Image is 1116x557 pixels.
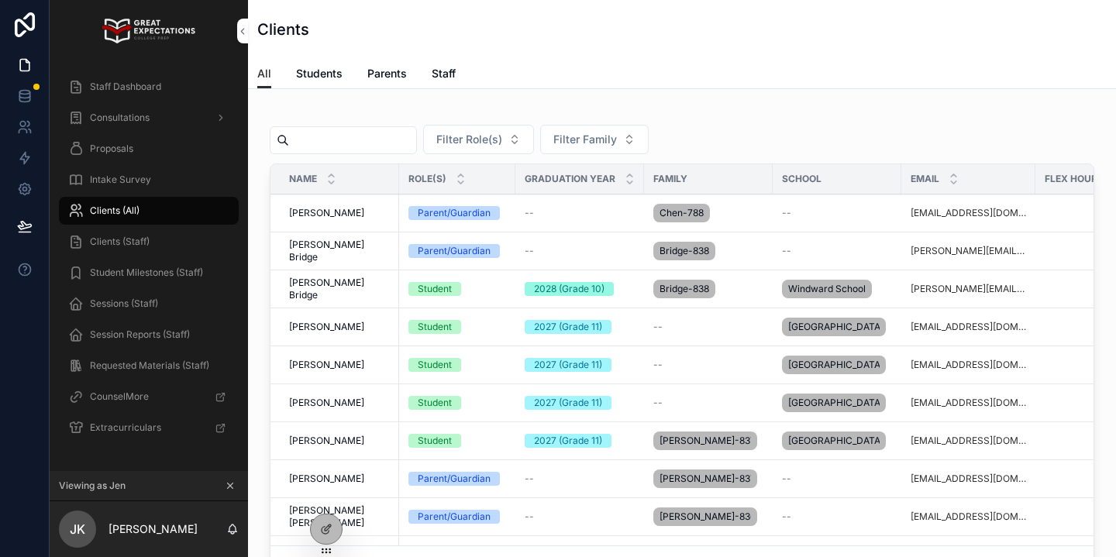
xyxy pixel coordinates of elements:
div: 2027 (Grade 11) [534,358,602,372]
a: Consultations [59,104,239,132]
span: Students [296,66,343,81]
a: Intake Survey [59,166,239,194]
span: [PERSON_NAME] [289,397,364,409]
a: [PERSON_NAME] Bridge [289,277,390,301]
span: Extracurriculars [90,421,161,434]
a: [PERSON_NAME] [PERSON_NAME] [289,504,390,529]
a: -- [653,397,763,409]
span: -- [525,245,534,257]
a: Bridge-838 [653,277,763,301]
a: [EMAIL_ADDRESS][DOMAIN_NAME] [911,359,1026,371]
a: -- [782,473,892,485]
a: Parent/Guardian [408,472,506,486]
a: [PERSON_NAME] [289,435,390,447]
a: [EMAIL_ADDRESS][DOMAIN_NAME] [911,397,1026,409]
a: [EMAIL_ADDRESS][DOMAIN_NAME] [911,435,1026,447]
a: Extracurriculars [59,414,239,442]
span: Windward School [788,283,866,295]
a: Staff [432,60,456,91]
span: Student Milestones (Staff) [90,266,203,279]
a: Staff Dashboard [59,73,239,101]
a: [GEOGRAPHIC_DATA] [782,390,892,415]
a: 2027 (Grade 11) [525,358,635,372]
span: Role(s) [408,173,446,185]
a: [EMAIL_ADDRESS][DOMAIN_NAME] [911,511,1026,523]
a: [EMAIL_ADDRESS][DOMAIN_NAME] [911,321,1026,333]
a: [EMAIL_ADDRESS][DOMAIN_NAME] [911,473,1026,485]
span: -- [782,245,791,257]
a: Parent/Guardian [408,206,506,220]
span: -- [525,511,534,523]
a: 2027 (Grade 11) [525,320,635,334]
span: -- [782,473,791,485]
div: 2027 (Grade 11) [534,320,602,334]
a: [EMAIL_ADDRESS][DOMAIN_NAME] [911,207,1026,219]
span: -- [653,397,663,409]
span: Sessions (Staff) [90,297,158,310]
a: -- [782,245,892,257]
a: [GEOGRAPHIC_DATA] [782,352,892,377]
span: -- [782,511,791,523]
span: All [257,66,271,81]
span: [PERSON_NAME] [289,321,364,333]
span: [GEOGRAPHIC_DATA] [788,397,880,409]
span: [GEOGRAPHIC_DATA] [788,435,880,447]
span: Clients (All) [90,205,139,217]
a: All [257,60,271,89]
span: Email [911,173,939,185]
span: [PERSON_NAME] [289,473,364,485]
button: Select Button [540,125,649,154]
a: -- [525,207,635,219]
span: [PERSON_NAME]-837 [660,435,751,447]
a: 2027 (Grade 11) [525,396,635,410]
a: Student [408,282,506,296]
a: Parent/Guardian [408,510,506,524]
div: 2027 (Grade 11) [534,396,602,410]
div: scrollable content [50,62,248,462]
a: Student Milestones (Staff) [59,259,239,287]
span: Chen-788 [660,207,704,219]
a: -- [653,321,763,333]
a: Sessions (Staff) [59,290,239,318]
span: Filter Family [553,132,617,147]
span: [PERSON_NAME]-836 [660,511,751,523]
a: [PERSON_NAME] Bridge [289,239,390,263]
a: [PERSON_NAME][EMAIL_ADDRESS][DOMAIN_NAME] [911,245,1026,257]
span: Graduation Year [525,173,615,185]
a: [PERSON_NAME] [289,321,390,333]
a: -- [525,511,635,523]
span: Viewing as Jen [59,480,126,492]
a: [PERSON_NAME]-836 [653,504,763,529]
a: [PERSON_NAME]-837 [653,466,763,491]
a: [GEOGRAPHIC_DATA] [782,315,892,339]
a: Student [408,396,506,410]
div: Student [418,358,452,372]
a: [PERSON_NAME] [289,473,390,485]
h1: Clients [257,19,309,40]
span: Bridge-838 [660,283,709,295]
span: [PERSON_NAME] [289,435,364,447]
a: -- [525,245,635,257]
div: Parent/Guardian [418,510,491,524]
div: Parent/Guardian [418,244,491,258]
div: Parent/Guardian [418,472,491,486]
span: CounselMore [90,390,149,403]
div: 2027 (Grade 11) [534,434,602,448]
div: Student [418,282,452,296]
span: Parents [367,66,407,81]
a: Parent/Guardian [408,244,506,258]
a: Chen-788 [653,201,763,225]
a: Student [408,434,506,448]
span: -- [782,207,791,219]
a: [PERSON_NAME] [289,397,390,409]
a: -- [782,207,892,219]
img: App logo [102,19,195,43]
a: Bridge-838 [653,239,763,263]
